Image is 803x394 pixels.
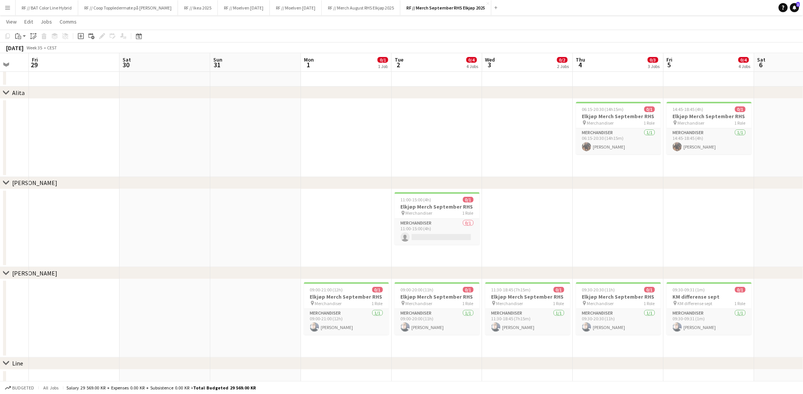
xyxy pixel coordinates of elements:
span: Fri [667,56,673,63]
span: Mon [304,56,314,63]
span: 0/1 [735,106,746,112]
a: 1 [790,3,799,12]
span: View [6,18,17,25]
span: Fri [32,56,38,63]
span: 0/1 [463,197,474,203]
button: RF // Ikea 2025 [178,0,218,15]
span: Merchandiser [587,301,614,306]
button: RF // Moelven [DATE] [218,0,270,15]
span: 06:15-20:30 (14h15m) [582,106,624,112]
span: 1 [797,2,800,7]
h3: Elkjøp Merch September RHS [395,293,480,300]
button: Budgeted [4,384,35,392]
app-card-role: Merchandiser1/109:00-21:00 (12h)[PERSON_NAME] [304,309,389,335]
span: 6 [756,60,766,69]
app-job-card: 11:30-18:45 (7h15m)0/1Elkjøp Merch September RHS Merchandiser1 RoleMerchandiser1/111:30-18:45 (7h... [485,282,570,335]
app-card-role: Merchandiser1/109:30-09:31 (1m)[PERSON_NAME] [667,309,752,335]
span: Week 35 [25,45,44,51]
span: 14:45-18:45 (4h) [673,106,704,112]
span: 11:00-15:00 (4h) [401,197,431,203]
app-job-card: 11:00-15:00 (4h)0/1Elkjøp Merch September RHS Merchandiser1 RoleMerchandiser0/111:00-15:00 (4h) [395,192,480,245]
span: Thu [576,56,586,63]
button: RF // Moelven [DATE] [270,0,322,15]
span: KM differense sept [678,301,713,306]
a: Jobs [38,17,55,27]
span: 0/1 [644,106,655,112]
span: Total Budgeted 29 569.00 KR [193,385,256,391]
span: 0/1 [735,287,746,293]
span: 1 Role [735,120,746,126]
app-job-card: 09:00-21:00 (12h)0/1Elkjøp Merch September RHS Merchandiser1 RoleMerchandiser1/109:00-21:00 (12h)... [304,282,389,335]
span: 0/1 [463,287,474,293]
span: Merchandiser [496,301,523,306]
h3: Elkjøp Merch September RHS [576,113,661,120]
div: 4 Jobs [467,63,479,69]
span: 1 Role [553,301,564,306]
h3: Elkjøp Merch September RHS [576,293,661,300]
div: Alita [12,89,25,97]
button: RF // Coop Toppledermøte på [PERSON_NAME] [78,0,178,15]
span: 1 Role [644,301,655,306]
span: 1 Role [372,301,383,306]
app-card-role: Merchandiser1/111:30-18:45 (7h15m)[PERSON_NAME] [485,309,570,335]
span: Jobs [41,18,52,25]
app-card-role: Merchandiser1/109:30-20:30 (11h)[PERSON_NAME] [576,309,661,335]
span: 1 Role [735,301,746,306]
span: 0/1 [554,287,564,293]
h3: KM differense sept [667,293,752,300]
span: 30 [121,60,131,69]
app-card-role: Merchandiser1/109:00-20:00 (11h)[PERSON_NAME] [395,309,480,335]
span: 2 [394,60,403,69]
app-job-card: 09:30-20:30 (11h)0/1Elkjøp Merch September RHS Merchandiser1 RoleMerchandiser1/109:30-20:30 (11h)... [576,282,661,335]
span: 4 [575,60,586,69]
span: Sat [123,56,131,63]
div: [PERSON_NAME] [12,179,57,187]
span: Merchandiser [587,120,614,126]
h3: Elkjøp Merch September RHS [667,113,752,120]
span: 0/1 [644,287,655,293]
span: 0/1 [372,287,383,293]
app-card-role: Merchandiser0/111:00-15:00 (4h) [395,219,480,245]
span: 0/1 [378,57,388,63]
div: [PERSON_NAME] [12,269,57,277]
span: Sat [757,56,766,63]
button: RF // BAT Color Line Hybrid [16,0,78,15]
div: CEST [47,45,57,51]
span: 0/4 [738,57,749,63]
span: Edit [24,18,33,25]
app-job-card: 14:45-18:45 (4h)0/1Elkjøp Merch September RHS Merchandiser1 RoleMerchandiser1/114:45-18:45 (4h)[P... [667,102,752,154]
span: 1 [303,60,314,69]
span: 09:00-21:00 (12h) [310,287,343,293]
span: Merchandiser [678,120,705,126]
button: RF // Merch August RHS Elkjøp 2025 [322,0,400,15]
span: Tue [395,56,403,63]
h3: Elkjøp Merch September RHS [395,203,480,210]
span: 5 [666,60,673,69]
app-card-role: Merchandiser1/106:15-20:30 (14h15m)[PERSON_NAME] [576,128,661,154]
app-job-card: 09:00-20:00 (11h)0/1Elkjøp Merch September RHS Merchandiser1 RoleMerchandiser1/109:00-20:00 (11h)... [395,282,480,335]
h3: Elkjøp Merch September RHS [485,293,570,300]
span: Merchandiser [406,210,433,216]
app-job-card: 06:15-20:30 (14h15m)0/1Elkjøp Merch September RHS Merchandiser1 RoleMerchandiser1/106:15-20:30 (1... [576,102,661,154]
a: View [3,17,20,27]
span: Merchandiser [315,301,342,306]
a: Edit [21,17,36,27]
div: 4 Jobs [739,63,751,69]
h3: Elkjøp Merch September RHS [304,293,389,300]
span: Budgeted [12,385,34,391]
app-job-card: 09:30-09:31 (1m)0/1KM differense sept KM differense sept1 RoleMerchandiser1/109:30-09:31 (1m)[PER... [667,282,752,335]
div: 1 Job [378,63,388,69]
span: 11:30-18:45 (7h15m) [491,287,531,293]
span: 3 [484,60,495,69]
span: 0/3 [648,57,658,63]
div: 3 Jobs [648,63,660,69]
div: Salary 29 569.00 KR + Expenses 0.00 KR + Subsistence 0.00 KR = [66,385,256,391]
span: 09:30-09:31 (1m) [673,287,705,293]
span: Comms [60,18,77,25]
